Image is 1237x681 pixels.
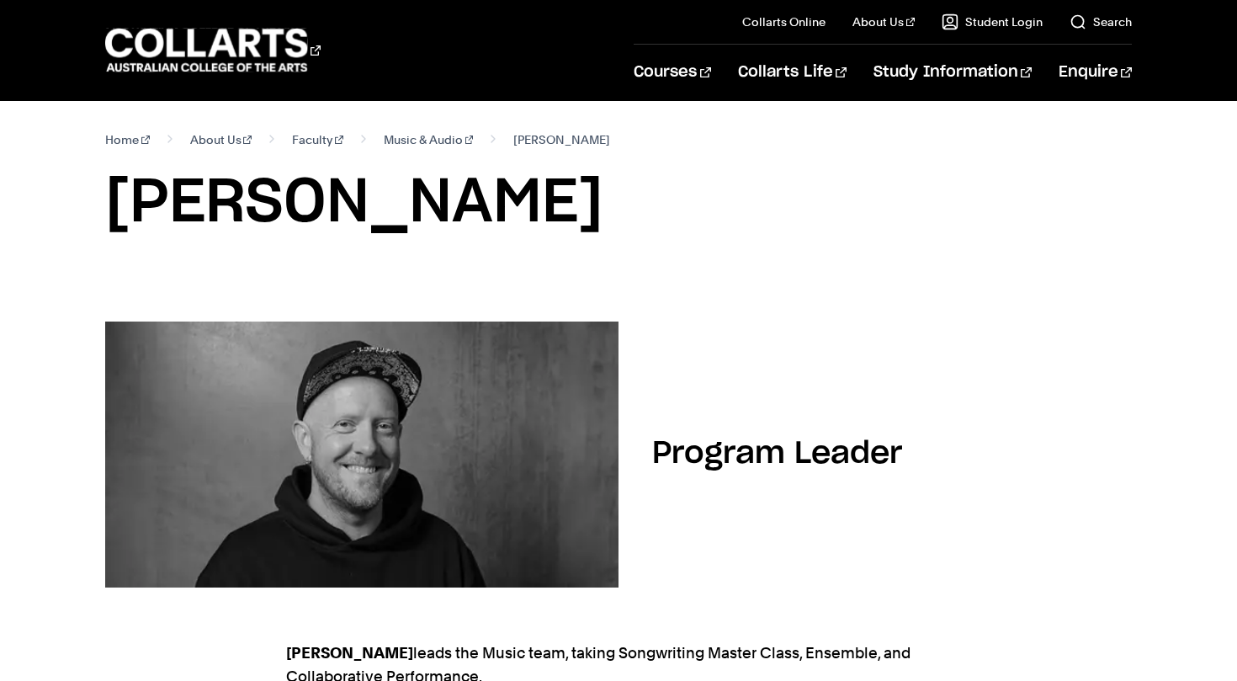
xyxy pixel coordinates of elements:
a: About Us [190,128,252,152]
a: Search [1070,13,1132,30]
a: Study Information [873,45,1032,100]
strong: [PERSON_NAME] [286,644,413,662]
div: Go to homepage [105,26,321,74]
a: Courses [634,45,710,100]
a: Music & Audio [384,128,474,152]
a: Collarts Online [742,13,826,30]
a: Home [105,128,150,152]
a: Faculty [292,128,343,152]
a: Student Login [942,13,1043,30]
span: [PERSON_NAME] [513,128,610,152]
a: Enquire [1059,45,1132,100]
h2: Program Leader [652,439,902,469]
a: Collarts Life [738,45,847,100]
a: About Us [852,13,915,30]
h1: [PERSON_NAME] [105,165,1132,241]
